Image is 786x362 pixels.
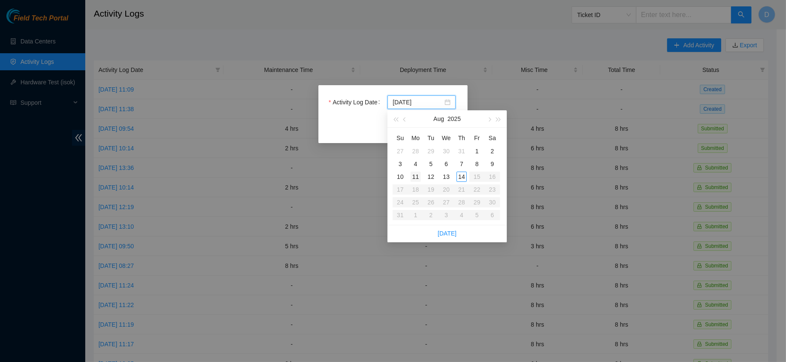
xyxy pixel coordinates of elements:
[439,145,454,158] td: 2025-07-30
[448,110,461,127] button: 2025
[441,172,451,182] div: 13
[410,159,421,169] div: 4
[393,98,443,107] input: Activity Log Date
[457,146,467,156] div: 31
[454,145,469,158] td: 2025-07-31
[393,131,408,145] th: Su
[438,230,457,237] a: [DATE]
[423,145,439,158] td: 2025-07-29
[441,146,451,156] div: 30
[426,172,436,182] div: 12
[454,131,469,145] th: Th
[329,95,383,109] label: Activity Log Date
[408,158,423,170] td: 2025-08-04
[454,158,469,170] td: 2025-08-07
[393,158,408,170] td: 2025-08-03
[485,158,500,170] td: 2025-08-09
[408,170,423,183] td: 2025-08-11
[485,131,500,145] th: Sa
[393,145,408,158] td: 2025-07-27
[423,158,439,170] td: 2025-08-05
[410,172,421,182] div: 11
[472,146,482,156] div: 1
[410,146,421,156] div: 28
[439,170,454,183] td: 2025-08-13
[457,172,467,182] div: 14
[441,159,451,169] div: 6
[469,158,485,170] td: 2025-08-08
[426,159,436,169] div: 5
[469,131,485,145] th: Fr
[439,158,454,170] td: 2025-08-06
[485,145,500,158] td: 2025-08-02
[472,159,482,169] div: 8
[395,159,405,169] div: 3
[457,159,467,169] div: 7
[408,145,423,158] td: 2025-07-28
[408,131,423,145] th: Mo
[469,145,485,158] td: 2025-08-01
[487,146,497,156] div: 2
[454,170,469,183] td: 2025-08-14
[433,110,444,127] button: Aug
[426,146,436,156] div: 29
[423,170,439,183] td: 2025-08-12
[487,159,497,169] div: 9
[439,131,454,145] th: We
[423,131,439,145] th: Tu
[393,170,408,183] td: 2025-08-10
[395,146,405,156] div: 27
[395,172,405,182] div: 10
